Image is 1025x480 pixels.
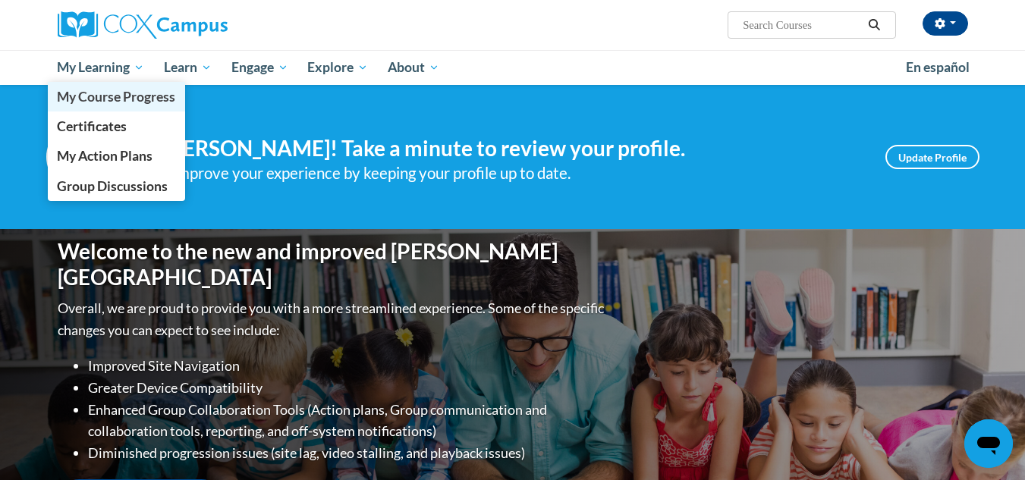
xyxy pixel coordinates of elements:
button: Search [863,16,885,34]
a: My Action Plans [48,141,186,171]
li: Greater Device Compatibility [88,377,608,399]
button: Account Settings [923,11,968,36]
li: Enhanced Group Collaboration Tools (Action plans, Group communication and collaboration tools, re... [88,399,608,443]
a: Learn [154,50,222,85]
a: My Learning [48,50,155,85]
a: En español [896,52,979,83]
a: About [378,50,449,85]
div: Help improve your experience by keeping your profile up to date. [137,161,863,186]
h4: Hi [PERSON_NAME]! Take a minute to review your profile. [137,136,863,162]
img: Profile Image [46,123,115,191]
a: Engage [222,50,298,85]
span: Certificates [57,118,127,134]
a: Update Profile [885,145,979,169]
span: Learn [164,58,212,77]
span: My Action Plans [57,148,152,164]
p: Overall, we are proud to provide you with a more streamlined experience. Some of the specific cha... [58,297,608,341]
span: About [388,58,439,77]
span: Engage [231,58,288,77]
div: Main menu [35,50,991,85]
li: Improved Site Navigation [88,355,608,377]
span: Explore [307,58,368,77]
li: Diminished progression issues (site lag, video stalling, and playback issues) [88,442,608,464]
h1: Welcome to the new and improved [PERSON_NAME][GEOGRAPHIC_DATA] [58,239,608,290]
span: My Learning [57,58,144,77]
a: Cox Campus [58,11,346,39]
img: Cox Campus [58,11,228,39]
a: Certificates [48,111,186,141]
span: Group Discussions [57,178,168,194]
input: Search Courses [741,16,863,34]
span: En español [906,59,970,75]
span: My Course Progress [57,89,175,105]
iframe: Button to launch messaging window [964,419,1013,468]
a: Group Discussions [48,171,186,201]
a: My Course Progress [48,82,186,111]
a: Explore [297,50,378,85]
